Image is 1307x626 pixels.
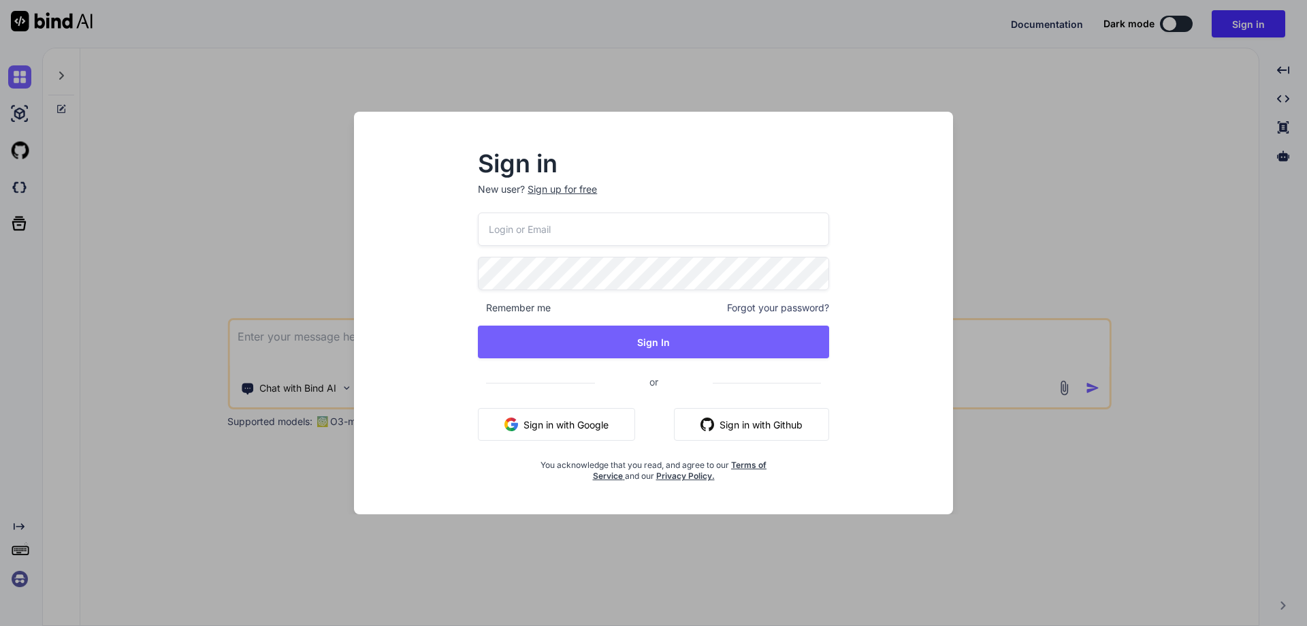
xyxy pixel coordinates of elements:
input: Login or Email [478,213,829,246]
button: Sign in with Google [478,408,635,441]
h2: Sign in [478,153,829,174]
button: Sign In [478,326,829,358]
img: github [700,418,714,431]
span: or [595,365,713,398]
p: New user? [478,183,829,213]
a: Terms of Service [593,460,767,481]
button: Sign in with Github [674,408,829,441]
img: google [504,418,518,431]
div: You acknowledge that you read, and agree to our and our [536,452,771,482]
span: Forgot your password? [727,301,829,315]
a: Privacy Policy. [656,471,715,481]
div: Sign up for free [528,183,597,196]
span: Remember me [478,301,551,315]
